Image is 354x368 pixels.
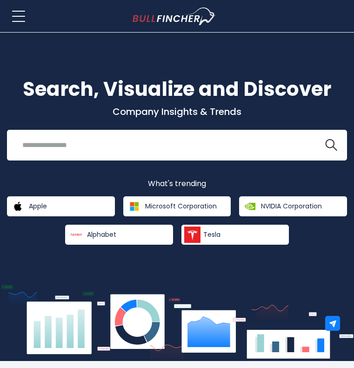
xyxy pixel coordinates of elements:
[261,202,322,210] span: NVIDIA Corporation
[29,202,47,210] span: Apple
[325,139,337,151] img: search icon
[203,230,220,239] span: Tesla
[181,225,289,245] a: Tesla
[65,225,173,245] a: Alphabet
[239,196,347,216] a: NVIDIA Corporation
[133,7,216,25] img: Bullfincher logo
[123,196,231,216] a: Microsoft Corporation
[7,179,347,189] p: What's trending
[7,106,347,118] p: Company Insights & Trends
[145,202,217,210] span: Microsoft Corporation
[87,230,116,239] span: Alphabet
[7,196,115,216] a: Apple
[133,7,233,25] a: Go to homepage
[7,74,347,104] h1: Search, Visualize and Discover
